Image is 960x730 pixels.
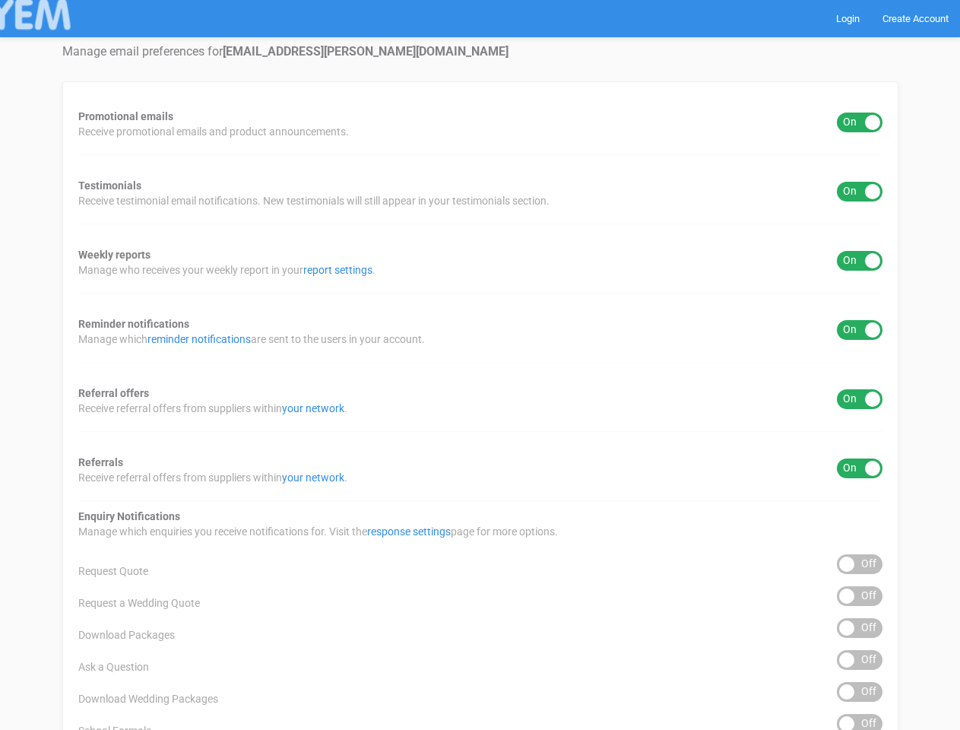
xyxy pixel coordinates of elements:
[78,124,349,139] span: Receive promotional emails and product announcements.
[303,264,372,276] a: report settings
[78,659,149,674] span: Ask a Question
[78,563,148,579] span: Request Quote
[223,44,509,59] strong: [EMAIL_ADDRESS][PERSON_NAME][DOMAIN_NAME]
[78,524,558,539] span: Manage which enquiries you receive notifications for. Visit the page for more options.
[367,525,451,538] a: response settings
[78,510,180,522] strong: Enquiry Notifications
[78,595,200,611] span: Request a Wedding Quote
[78,193,550,208] span: Receive testimonial email notifications. New testimonials will still appear in your testimonials ...
[78,456,123,468] strong: Referrals
[78,318,189,330] strong: Reminder notifications
[78,387,149,399] strong: Referral offers
[78,691,218,706] span: Download Wedding Packages
[62,45,898,59] h4: Manage email preferences for
[78,249,150,261] strong: Weekly reports
[147,333,251,345] a: reminder notifications
[78,332,425,347] span: Manage which are sent to the users in your account.
[78,110,173,122] strong: Promotional emails
[78,470,347,485] span: Receive referral offers from suppliers within .
[78,401,347,416] span: Receive referral offers from suppliers within .
[78,627,175,643] span: Download Packages
[78,262,375,278] span: Manage who receives your weekly report in your .
[282,402,344,414] a: your network
[78,179,141,192] strong: Testimonials
[282,471,344,484] a: your network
